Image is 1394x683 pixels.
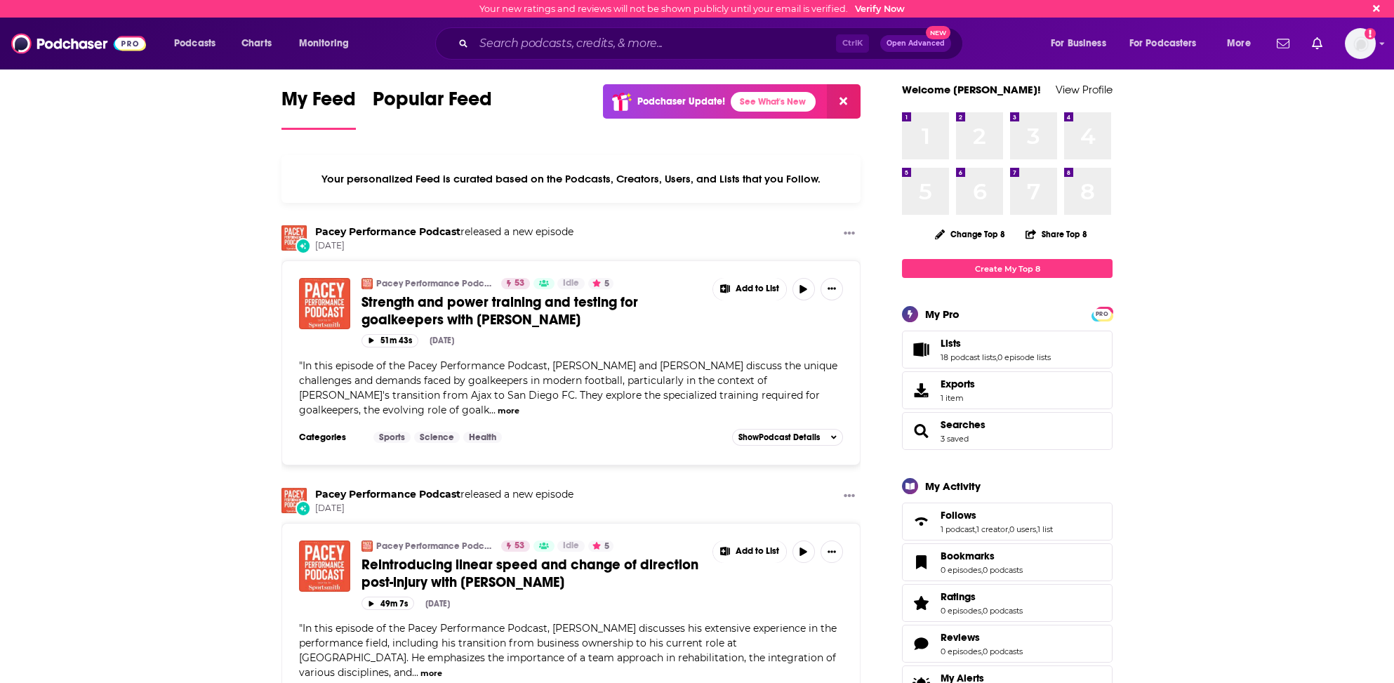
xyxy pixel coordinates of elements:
a: See What's New [731,92,816,112]
div: Your personalized Feed is curated based on the Podcasts, Creators, Users, and Lists that you Follow. [281,155,861,203]
a: Sports [373,432,411,443]
span: [DATE] [315,240,573,252]
a: View Profile [1056,83,1113,96]
a: Popular Feed [373,87,492,130]
a: 1 list [1037,524,1053,534]
a: Pacey Performance Podcast [315,225,460,238]
button: more [498,405,519,417]
span: , [1036,524,1037,534]
a: 0 episodes [941,606,981,616]
span: Ratings [902,584,1113,622]
button: Show More Button [713,541,786,563]
a: PRO [1094,308,1110,319]
a: Verify Now [855,4,905,14]
span: , [996,352,997,362]
span: Idle [563,277,579,291]
a: Idle [557,278,585,289]
span: In this episode of the Pacey Performance Podcast, [PERSON_NAME] and [PERSON_NAME] discuss the uni... [299,359,837,416]
div: My Pro [925,307,960,321]
h3: released a new episode [315,225,573,239]
span: , [981,646,983,656]
span: 53 [515,277,524,291]
span: ... [489,404,496,416]
a: 0 podcasts [983,646,1023,656]
a: 1 creator [976,524,1008,534]
button: Show More Button [821,278,843,300]
div: New Episode [296,500,311,516]
span: PRO [1094,309,1110,319]
div: New Episode [296,238,311,253]
a: Idle [557,541,585,552]
a: 0 users [1009,524,1036,534]
span: " [299,622,837,679]
button: ShowPodcast Details [732,429,843,446]
p: Podchaser Update! [637,95,725,107]
span: Exports [941,378,975,390]
span: For Podcasters [1129,34,1197,53]
span: For Business [1051,34,1106,53]
h3: released a new episode [315,488,573,501]
a: Pacey Performance Podcast [281,488,307,513]
span: 53 [515,539,524,553]
a: Ratings [941,590,1023,603]
button: 49m 7s [361,597,414,610]
div: [DATE] [430,336,454,345]
span: ... [412,666,418,679]
a: 0 podcasts [983,606,1023,616]
img: User Profile [1345,28,1376,59]
span: Follows [902,503,1113,541]
span: Popular Feed [373,87,492,119]
input: Search podcasts, credits, & more... [474,32,836,55]
a: 53 [501,278,530,289]
span: , [1008,524,1009,534]
a: Follows [941,509,1053,522]
div: My Activity [925,479,981,493]
a: Lists [907,340,935,359]
a: Exports [902,371,1113,409]
a: Pacey Performance Podcast [376,278,492,289]
img: Pacey Performance Podcast [281,225,307,251]
button: open menu [1041,32,1124,55]
button: open menu [1217,32,1268,55]
span: Show Podcast Details [738,432,820,442]
span: , [981,565,983,575]
a: Lists [941,337,1051,350]
button: Open AdvancedNew [880,35,951,52]
button: more [420,668,442,679]
a: Science [414,432,460,443]
a: Health [463,432,502,443]
a: Searches [907,421,935,441]
span: [DATE] [315,503,573,515]
a: Ratings [907,593,935,613]
a: Charts [232,32,280,55]
span: Searches [941,418,985,431]
span: " [299,359,837,416]
span: Bookmarks [941,550,995,562]
span: Add to List [736,284,779,294]
button: 51m 43s [361,334,418,347]
button: 5 [588,541,613,552]
span: Bookmarks [902,543,1113,581]
span: Idle [563,539,579,553]
a: 0 episodes [941,646,981,656]
span: Podcasts [174,34,215,53]
button: open menu [289,32,367,55]
a: Reviews [941,631,1023,644]
button: Show More Button [821,541,843,563]
a: Bookmarks [907,552,935,572]
img: Pacey Performance Podcast [361,278,373,289]
span: Add to List [736,546,779,557]
img: Pacey Performance Podcast [361,541,373,552]
a: 53 [501,541,530,552]
span: Exports [907,380,935,400]
img: Strength and power training and testing for goalkeepers with Yoeri Pegel [299,278,350,329]
span: Ctrl K [836,34,869,53]
h3: Categories [299,432,362,443]
span: Lists [902,331,1113,369]
a: Reintroducing linear speed and change of direction post-injury with [PERSON_NAME] [361,556,703,591]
